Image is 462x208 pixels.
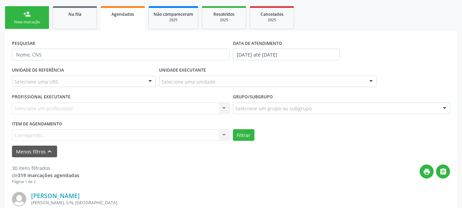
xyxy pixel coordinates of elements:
[233,92,273,102] label: Grupo/Subgrupo
[10,20,44,25] div: Nova marcação
[31,192,80,199] a: [PERSON_NAME]
[23,10,31,18] div: person_add
[12,38,35,49] label: PESQUISAR
[233,38,282,49] label: DATA DE ATENDIMENTO
[68,11,81,17] span: Na fila
[159,65,206,76] label: UNIDADE EXECUTANTE
[12,179,79,185] div: Página 1 de 2
[12,92,70,102] label: PROFISSIONAL EXECUTANTE
[255,17,289,23] div: 2025
[12,49,229,60] input: Nome, CNS
[233,49,340,60] input: Selecione um intervalo
[14,78,58,85] span: Selecione uma UBS
[161,78,215,85] span: Selecione uma unidade
[154,17,193,23] div: 2025
[423,168,431,175] i: print
[235,105,312,112] span: Selecione um grupo ou subgrupo
[46,148,53,155] i: keyboard_arrow_up
[12,146,57,158] button: Menos filtroskeyboard_arrow_up
[12,119,62,130] label: Item de agendamento
[31,200,347,206] div: [PERSON_NAME], S/N, [GEOGRAPHIC_DATA]
[436,164,450,179] button: 
[154,11,193,17] span: Não compareceram
[111,11,134,17] span: Agendados
[261,11,283,17] span: Cancelados
[233,129,254,141] button: Filtrar
[439,168,447,175] i: 
[207,17,241,23] div: 2025
[18,172,79,179] strong: 319 marcações agendadas
[12,65,64,76] label: UNIDADE DE REFERÊNCIA
[12,164,79,172] div: 30 itens filtrados
[12,172,79,179] div: de
[213,11,235,17] span: Resolvidos
[420,164,434,179] button: print
[12,192,26,206] img: img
